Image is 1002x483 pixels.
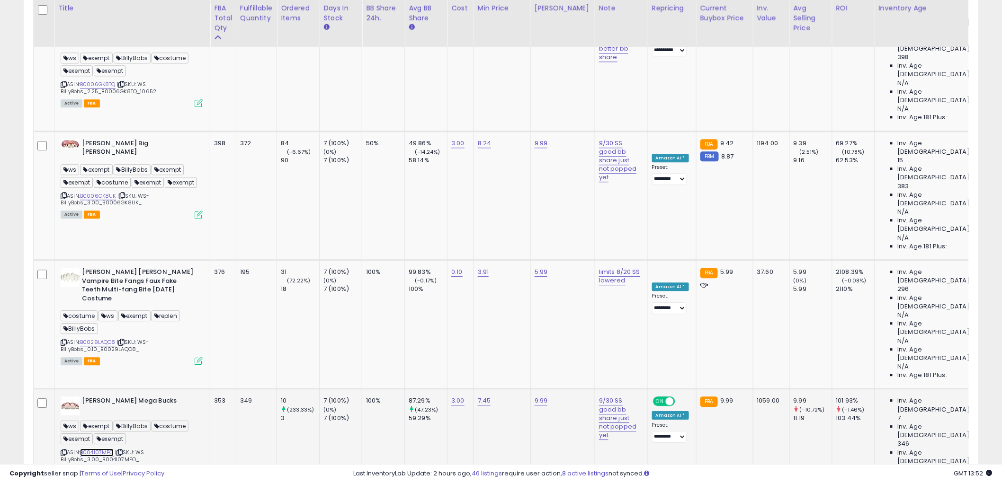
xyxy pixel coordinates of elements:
[61,433,93,444] span: exempt
[652,411,689,420] div: Amazon AI *
[478,267,489,277] a: 3.91
[366,268,397,276] div: 100%
[323,139,362,148] div: 7 (100%)
[366,3,401,23] div: BB Share 24h.
[94,433,126,444] span: exempt
[61,357,82,365] span: All listings currently available for purchase on Amazon
[898,242,948,251] span: Inv. Age 181 Plus:
[720,396,734,405] span: 9.99
[652,293,689,314] div: Preset:
[898,285,909,293] span: 296
[836,139,875,148] div: 69.27%
[61,53,79,63] span: ws
[898,61,984,79] span: Inv. Age [DEMOGRAPHIC_DATA]:
[898,105,909,113] span: N/A
[80,164,112,175] span: exempt
[794,3,828,33] div: Avg Selling Price
[81,469,121,478] a: Terms of Use
[61,10,203,106] div: ASIN:
[118,310,151,321] span: exempt
[323,148,337,156] small: (0%)
[61,268,80,287] img: 210OOfyIQCL._SL40_.jpg
[152,421,188,431] span: costume
[152,310,180,321] span: replen
[794,156,832,165] div: 9.16
[281,156,319,165] div: 90
[794,396,832,405] div: 9.99
[478,139,492,148] a: 8.24
[82,396,197,408] b: [PERSON_NAME] Mega Bucks
[800,148,819,156] small: (2.51%)
[652,422,689,443] div: Preset:
[84,211,100,219] span: FBA
[836,156,875,165] div: 62.53%
[652,154,689,162] div: Amazon AI *
[61,177,93,188] span: exempt
[409,3,443,23] div: Avg BB Share
[354,469,993,478] div: Last InventoryLab Update: 2 hours ago, require user action, not synced.
[836,414,875,422] div: 103.44%
[214,396,229,405] div: 353
[836,3,871,13] div: ROI
[323,277,337,284] small: (0%)
[214,3,232,33] div: FBA Total Qty
[842,277,867,284] small: (-0.08%)
[409,23,414,31] small: Avg BB Share.
[898,216,984,233] span: Inv. Age [DEMOGRAPHIC_DATA]-180:
[80,53,112,63] span: exempt
[84,357,100,365] span: FBA
[898,422,984,439] span: Inv. Age [DEMOGRAPHIC_DATA]:
[240,268,269,276] div: 195
[794,285,832,293] div: 5.99
[152,164,184,175] span: exempt
[599,396,637,440] a: 9/30 SS good bb share just not popped yet
[61,323,98,334] span: BillyBobs
[794,277,807,284] small: (0%)
[165,177,197,188] span: exempt
[898,345,984,362] span: Inv. Age [DEMOGRAPHIC_DATA]-180:
[409,156,447,165] div: 58.14%
[409,139,447,148] div: 49.86%
[599,3,644,13] div: Note
[700,139,718,149] small: FBA
[794,414,832,422] div: 11.19
[451,267,463,277] a: 0.10
[281,414,319,422] div: 3
[700,151,719,161] small: FBM
[281,3,315,23] div: Ordered Items
[800,406,825,413] small: (-10.72%)
[61,164,79,175] span: ws
[61,268,203,364] div: ASIN:
[281,139,319,148] div: 84
[898,396,984,413] span: Inv. Age [DEMOGRAPHIC_DATA]:
[409,414,447,422] div: 59.29%
[898,448,984,465] span: Inv. Age [DEMOGRAPHIC_DATA]:
[61,310,98,321] span: costume
[836,285,875,293] div: 2110%
[472,469,502,478] a: 46 listings
[700,268,718,278] small: FBA
[415,277,437,284] small: (-0.17%)
[240,396,269,405] div: 349
[700,396,718,407] small: FBA
[61,211,82,219] span: All listings currently available for purchase on Amazon
[240,139,269,148] div: 372
[61,421,79,431] span: ws
[652,282,689,291] div: Amazon AI *
[409,285,447,293] div: 100%
[366,396,397,405] div: 100%
[415,406,438,413] small: (47.23%)
[80,448,114,457] a: B004I07MFO
[720,267,734,276] span: 5.99
[898,319,984,336] span: Inv. Age [DEMOGRAPHIC_DATA]:
[898,182,909,191] span: 383
[836,396,875,405] div: 101.93%
[535,396,548,405] a: 9.99
[898,311,909,319] span: N/A
[323,268,362,276] div: 7 (100%)
[61,396,80,415] img: 31xWqTfnt5L._SL40_.jpg
[82,139,197,159] b: [PERSON_NAME] Big [PERSON_NAME]
[214,139,229,148] div: 398
[898,294,984,311] span: Inv. Age [DEMOGRAPHIC_DATA]:
[281,396,319,405] div: 10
